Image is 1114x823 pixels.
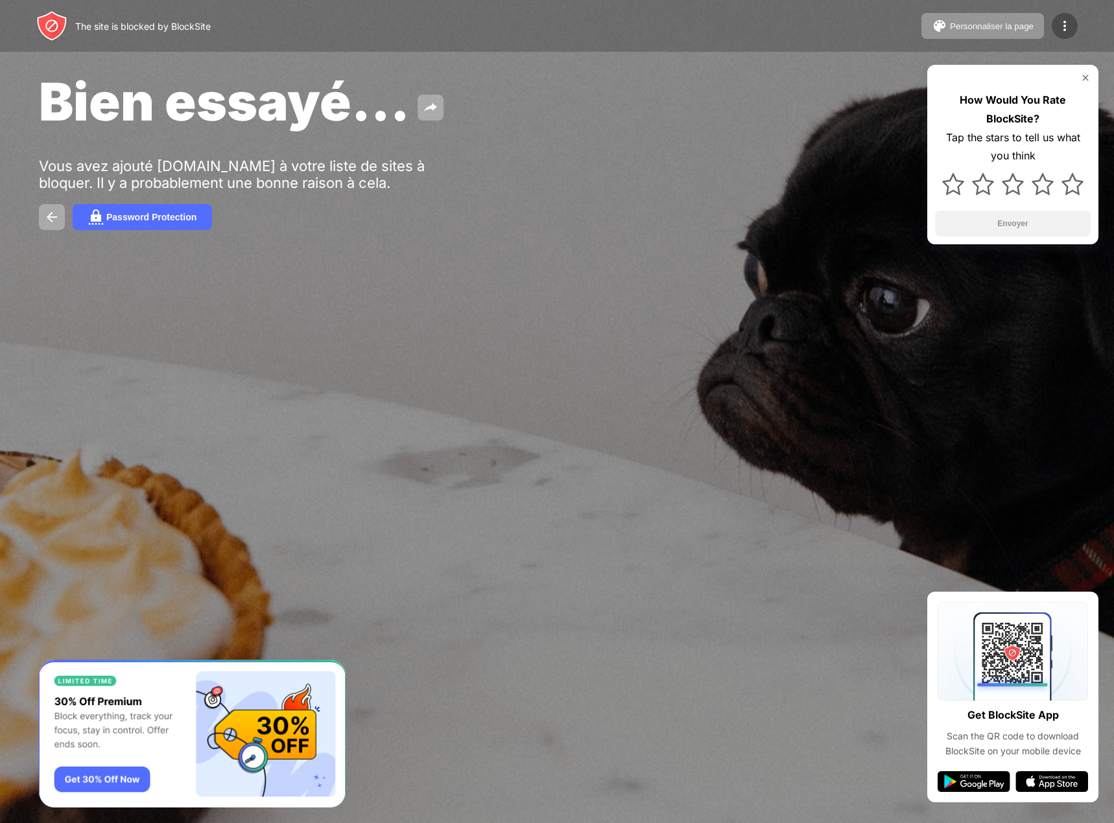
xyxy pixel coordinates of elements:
img: qrcode.svg [938,602,1088,701]
button: Personnaliser la page [921,13,1044,39]
button: Password Protection [73,204,212,230]
img: pallet.svg [932,18,947,34]
div: Tap the stars to tell us what you think [935,128,1091,166]
img: app-store.svg [1015,771,1088,792]
div: Personnaliser la page [950,21,1034,31]
div: Get BlockSite App [967,706,1059,724]
img: star.svg [1032,173,1054,195]
img: google-play.svg [938,771,1010,792]
img: share.svg [423,100,438,115]
iframe: Banner [39,660,346,808]
img: menu-icon.svg [1057,18,1073,34]
img: star.svg [942,173,964,195]
div: Password Protection [106,212,196,222]
button: Envoyer [935,211,1091,237]
div: The site is blocked by BlockSite [75,21,211,32]
img: star.svg [1061,173,1084,195]
div: How Would You Rate BlockSite? [935,91,1091,128]
div: Scan the QR code to download BlockSite on your mobile device [938,729,1088,758]
img: rate-us-close.svg [1080,73,1091,83]
span: Bien essayé... [39,70,410,133]
img: star.svg [1002,173,1024,195]
img: back.svg [44,209,60,225]
img: password.svg [88,209,104,225]
div: Vous avez ajouté [DOMAIN_NAME] à votre liste de sites à bloquer. Il y a probablement une bonne ra... [39,157,440,191]
img: header-logo.svg [36,10,67,41]
img: star.svg [972,173,994,195]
